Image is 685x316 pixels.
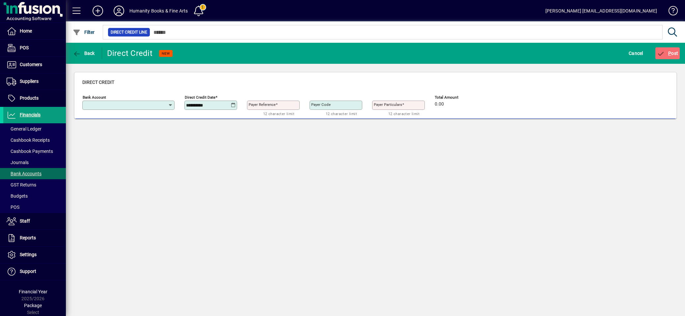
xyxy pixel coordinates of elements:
[3,202,66,213] a: POS
[108,5,129,17] button: Profile
[107,48,152,59] div: Direct Credit
[20,62,42,67] span: Customers
[3,213,66,230] a: Staff
[3,134,66,146] a: Cashbook Receipts
[111,29,147,36] span: Direct Credit Line
[20,252,37,257] span: Settings
[249,102,276,107] mat-label: Payer Reference
[3,90,66,107] a: Products
[7,205,19,210] span: POS
[435,95,474,100] span: Total Amount
[3,168,66,179] a: Bank Accounts
[3,263,66,280] a: Support
[20,235,36,240] span: Reports
[3,157,66,168] a: Journals
[668,51,671,56] span: P
[7,171,41,176] span: Bank Accounts
[7,193,28,199] span: Budgets
[3,23,66,39] a: Home
[7,160,29,165] span: Journals
[66,47,102,59] app-page-header-button: Back
[20,218,30,224] span: Staff
[3,73,66,90] a: Suppliers
[71,26,96,38] button: Filter
[3,247,66,263] a: Settings
[326,110,357,117] mat-hint: 12 character limit
[545,6,657,16] div: [PERSON_NAME] [EMAIL_ADDRESS][DOMAIN_NAME]
[435,102,444,107] span: 0.00
[19,289,47,294] span: Financial Year
[3,40,66,56] a: POS
[3,230,66,246] a: Reports
[7,182,36,187] span: GST Returns
[263,110,294,117] mat-hint: 12 character limit
[3,190,66,202] a: Budgets
[629,48,643,59] span: Cancel
[3,57,66,73] a: Customers
[162,51,170,56] span: NEW
[3,146,66,157] a: Cashbook Payments
[82,80,114,85] span: Direct Credit
[374,102,402,107] mat-label: Payer Particulars
[73,51,95,56] span: Back
[3,179,66,190] a: GST Returns
[655,47,680,59] button: Post
[657,51,678,56] span: ost
[7,137,50,143] span: Cashbook Receipts
[388,110,420,117] mat-hint: 12 character limit
[71,47,96,59] button: Back
[20,95,39,101] span: Products
[627,47,645,59] button: Cancel
[87,5,108,17] button: Add
[7,126,41,132] span: General Ledger
[185,95,215,100] mat-label: Direct Credit Date
[7,149,53,154] span: Cashbook Payments
[664,1,677,23] a: Knowledge Base
[73,30,95,35] span: Filter
[20,79,39,84] span: Suppliers
[20,28,32,34] span: Home
[311,102,331,107] mat-label: Payer Code
[83,95,106,100] mat-label: Bank Account
[3,123,66,134] a: General Ledger
[20,45,29,50] span: POS
[20,112,41,117] span: Financials
[24,303,42,308] span: Package
[129,6,188,16] div: Humanity Books & Fine Arts
[20,269,36,274] span: Support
